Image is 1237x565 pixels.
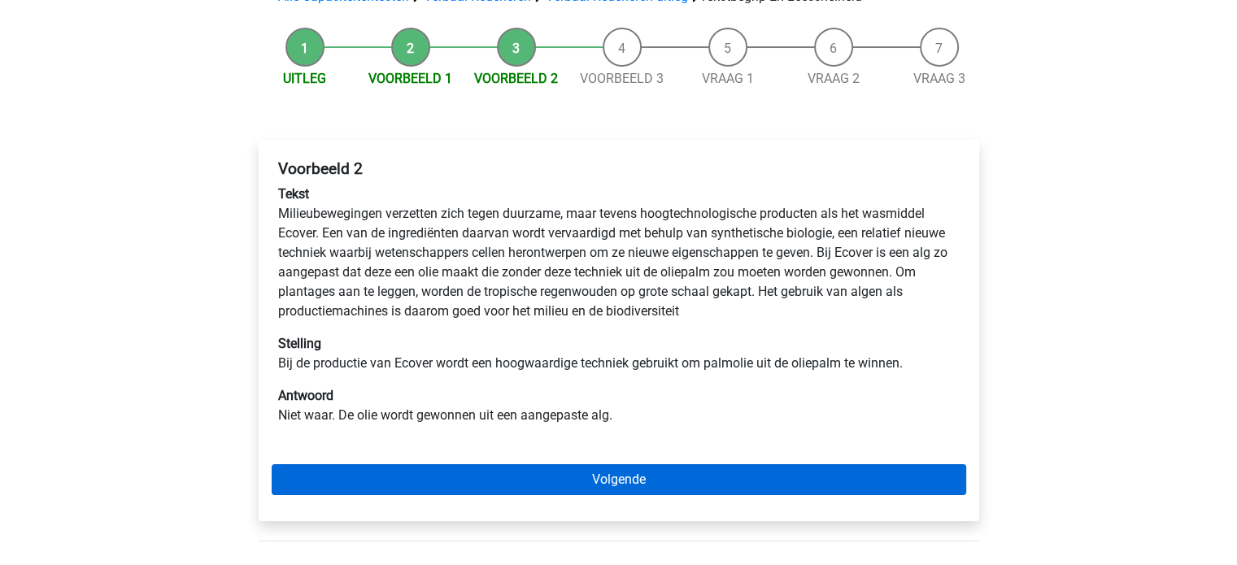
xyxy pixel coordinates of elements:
a: Vraag 2 [808,71,860,86]
a: Uitleg [283,71,326,86]
p: Niet waar. De olie wordt gewonnen uit een aangepaste alg. [278,386,960,425]
p: Bij de productie van Ecover wordt een hoogwaardige techniek gebruikt om palmolie uit de oliepalm ... [278,334,960,373]
a: Voorbeeld 2 [474,71,558,86]
b: Antwoord [278,388,333,403]
p: Milieubewegingen verzetten zich tegen duurzame, maar tevens hoogtechnologische producten als het ... [278,185,960,321]
b: Tekst [278,186,309,202]
a: Volgende [272,464,966,495]
a: Voorbeeld 1 [368,71,452,86]
b: Voorbeeld 2 [278,159,363,178]
a: Vraag 3 [913,71,965,86]
b: Stelling [278,336,321,351]
a: Vraag 1 [702,71,754,86]
a: Voorbeeld 3 [580,71,664,86]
